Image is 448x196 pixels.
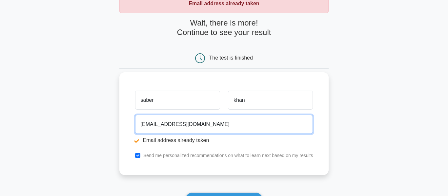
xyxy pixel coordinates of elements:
h4: Wait, there is more! Continue to see your result [119,18,329,37]
li: Email address already taken [135,136,313,144]
input: Email [135,115,313,134]
div: The test is finished [209,55,253,61]
strong: Email address already taken [189,1,259,6]
label: Send me personalized recommendations on what to learn next based on my results [143,153,313,158]
input: Last name [228,91,313,110]
input: First name [135,91,220,110]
